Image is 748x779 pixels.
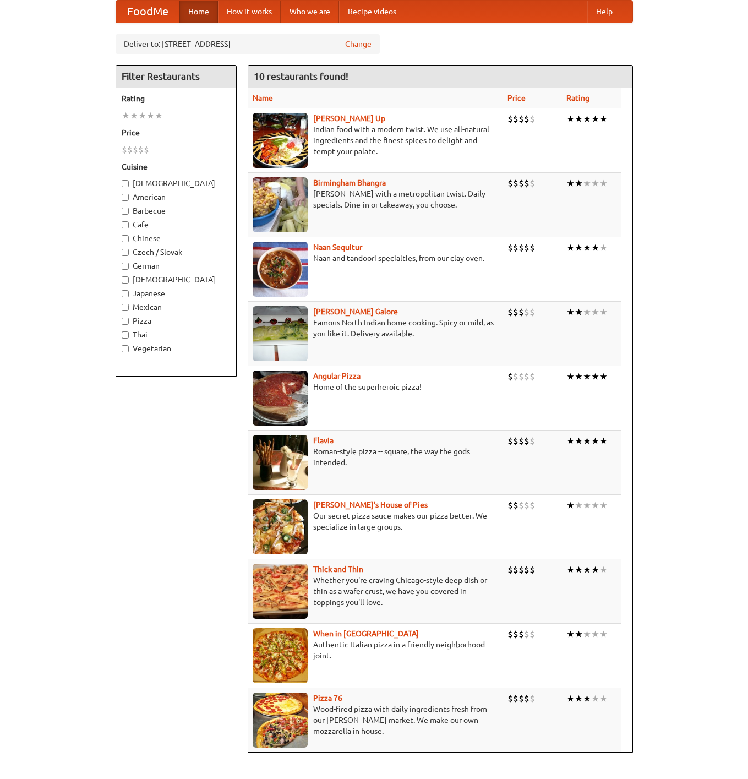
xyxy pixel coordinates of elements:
[524,628,529,640] li: $
[513,628,518,640] li: $
[254,71,348,81] ng-pluralize: 10 restaurants found!
[122,178,231,189] label: [DEMOGRAPHIC_DATA]
[518,435,524,447] li: $
[524,564,529,576] li: $
[122,194,129,201] input: American
[122,318,129,325] input: Pizza
[583,435,591,447] li: ★
[591,628,599,640] li: ★
[253,693,308,748] img: pizza76.jpg
[122,345,129,352] input: Vegetarian
[529,177,535,189] li: $
[566,94,589,102] a: Rating
[313,629,419,638] a: When in [GEOGRAPHIC_DATA]
[122,331,129,339] input: Thai
[566,113,575,125] li: ★
[507,113,513,125] li: $
[507,499,513,511] li: $
[599,499,608,511] li: ★
[583,371,591,383] li: ★
[575,499,583,511] li: ★
[130,110,138,122] li: ★
[313,178,386,187] a: Birmingham Bhangra
[583,564,591,576] li: ★
[146,110,155,122] li: ★
[529,628,535,640] li: $
[122,205,231,216] label: Barbecue
[122,290,129,297] input: Japanese
[313,372,361,380] a: Angular Pizza
[253,188,499,210] p: [PERSON_NAME] with a metropolitan twist. Daily specials. Dine-in or takeaway, you choose.
[507,94,526,102] a: Price
[513,306,518,318] li: $
[253,510,499,532] p: Our secret pizza sauce makes our pizza better. We specialize in large groups.
[575,371,583,383] li: ★
[144,144,149,156] li: $
[518,306,524,318] li: $
[253,499,308,554] img: luigis.jpg
[529,564,535,576] li: $
[116,34,380,54] div: Deliver to: [STREET_ADDRESS]
[507,564,513,576] li: $
[122,304,129,311] input: Mexican
[591,693,599,705] li: ★
[513,177,518,189] li: $
[507,693,513,705] li: $
[599,628,608,640] li: ★
[253,113,308,168] img: curryup.jpg
[591,306,599,318] li: ★
[313,243,362,252] a: Naan Sequitur
[122,161,231,172] h5: Cuisine
[524,306,529,318] li: $
[591,113,599,125] li: ★
[529,306,535,318] li: $
[566,371,575,383] li: ★
[524,177,529,189] li: $
[518,564,524,576] li: $
[518,177,524,189] li: $
[518,499,524,511] li: $
[122,260,231,271] label: German
[122,110,130,122] li: ★
[122,302,231,313] label: Mexican
[122,219,231,230] label: Cafe
[529,371,535,383] li: $
[575,693,583,705] li: ★
[575,628,583,640] li: ★
[122,208,129,215] input: Barbecue
[313,114,385,123] a: [PERSON_NAME] Up
[566,242,575,254] li: ★
[179,1,218,23] a: Home
[566,499,575,511] li: ★
[524,693,529,705] li: $
[591,564,599,576] li: ★
[507,306,513,318] li: $
[507,435,513,447] li: $
[599,113,608,125] li: ★
[122,315,231,326] label: Pizza
[524,242,529,254] li: $
[313,500,428,509] a: [PERSON_NAME]'s House of Pies
[513,113,518,125] li: $
[575,177,583,189] li: ★
[138,110,146,122] li: ★
[524,435,529,447] li: $
[507,177,513,189] li: $
[513,499,518,511] li: $
[566,435,575,447] li: ★
[583,693,591,705] li: ★
[524,371,529,383] li: $
[253,306,308,361] img: currygalore.jpg
[599,306,608,318] li: ★
[253,628,308,683] img: wheninrome.jpg
[513,693,518,705] li: $
[591,499,599,511] li: ★
[116,66,236,88] h4: Filter Restaurants
[122,276,129,284] input: [DEMOGRAPHIC_DATA]
[253,371,308,426] img: angular.jpg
